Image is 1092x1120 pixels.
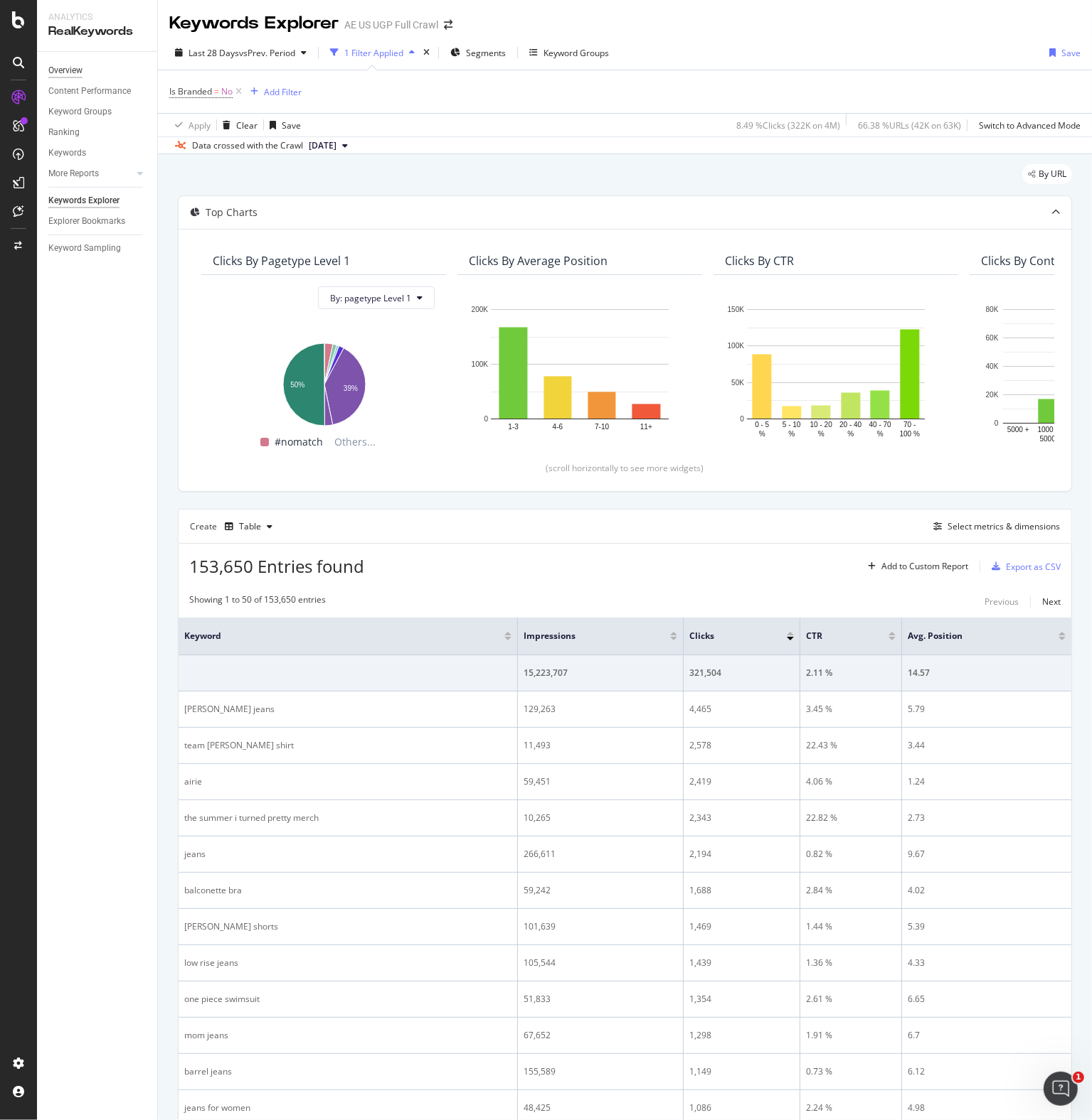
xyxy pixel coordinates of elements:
div: 22.82 % [806,812,896,824]
div: Content Performance [48,84,131,99]
button: Save [264,114,301,136]
div: 2.84 % [806,884,896,897]
div: Table [239,522,261,531]
div: 2,343 [689,812,794,824]
div: 0.73 % [806,1065,896,1078]
div: 1,439 [689,957,794,969]
text: 39% [344,384,358,392]
a: Content Performance [48,84,147,99]
div: 1,086 [689,1102,794,1114]
div: Clear [236,119,258,131]
div: Clicks By Average Position [469,254,608,268]
div: 1.36 % [806,957,896,969]
div: one piece swimsuit [184,993,511,1006]
div: Add Filter [264,86,302,98]
div: 6.12 [908,1065,1066,1078]
button: [DATE] [303,137,354,154]
svg: A chart. [213,336,435,428]
div: Top Charts [206,205,258,220]
a: More Reports [48,166,133,181]
div: 3.45 % [806,703,896,716]
text: 4-6 [553,424,563,431]
div: Keyword Sampling [48,241,121,256]
div: Clicks By CTR [725,254,794,268]
text: 100 % [900,431,920,438]
text: 100K [472,360,489,368]
text: 80K [986,306,999,313]
text: 5000 + [1007,426,1029,434]
div: 2.11 % [806,667,896,679]
div: Select metrics & dimensions [948,520,1060,532]
div: legacy label [1022,164,1072,184]
div: 4.33 [908,957,1066,969]
text: 20 - 40 [839,421,862,429]
div: 1,149 [689,1065,794,1078]
button: Export as CSV [986,555,1061,578]
div: Create [190,515,278,538]
div: 2,578 [689,739,794,752]
div: Data crossed with the Crawl [192,139,303,152]
div: 2,419 [689,775,794,788]
div: 4.06 % [806,775,896,788]
div: Analytics [48,11,146,23]
div: 8.49 % Clicks ( 322K on 4M ) [736,119,840,131]
text: 0 [995,419,999,427]
button: Save [1044,41,1081,64]
div: 59,242 [524,884,677,897]
span: No [221,82,233,102]
text: 150K [728,306,745,313]
text: 1000 - [1038,426,1058,434]
div: 266,611 [524,848,677,861]
text: % [759,431,765,438]
a: Ranking [48,125,147,140]
div: RealKeywords [48,23,146,40]
div: 1.24 [908,775,1066,788]
div: Previous [985,596,1019,608]
text: 5 - 10 [783,421,801,429]
div: arrow-right-arrow-left [444,20,452,30]
div: 2.61 % [806,993,896,1006]
text: 0 - 5 [755,421,769,429]
text: 50K [731,379,744,387]
svg: A chart. [725,302,947,440]
div: Export as CSV [1006,561,1061,573]
div: low rise jeans [184,957,511,969]
button: Add Filter [245,83,302,100]
button: Select metrics & dimensions [928,518,1060,535]
span: Avg. Position [908,630,1037,642]
div: Next [1042,596,1061,608]
div: 1,354 [689,993,794,1006]
text: 60K [986,334,999,342]
button: Clear [217,114,258,136]
div: barrel jeans [184,1065,511,1078]
div: jeans [184,848,511,861]
div: 1,688 [689,884,794,897]
div: 5.39 [908,920,1066,933]
button: Next [1042,593,1061,610]
span: Keyword [184,630,483,642]
div: 59,451 [524,775,677,788]
div: team [PERSON_NAME] shirt [184,739,511,752]
span: Last 28 Days [189,47,239,59]
span: Segments [466,47,506,59]
iframe: Intercom live chat [1044,1072,1078,1106]
text: 0 [740,415,744,423]
div: 105,544 [524,957,677,969]
div: 129,263 [524,703,677,716]
div: times [420,45,433,60]
span: Others... [329,434,381,451]
div: Showing 1 to 50 of 153,650 entries [189,593,326,610]
div: Save [282,119,301,131]
text: 100K [728,343,745,350]
div: airie [184,775,511,788]
div: 66.38 % URLs ( 42K on 63K ) [858,119,961,131]
div: balconette bra [184,884,511,897]
div: 1,469 [689,920,794,933]
div: the summer i turned pretty merch [184,812,511,824]
div: 15,223,707 [524,667,677,679]
svg: A chart. [469,302,691,440]
span: Is Branded [169,85,212,97]
span: 153,650 Entries found [189,554,364,578]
